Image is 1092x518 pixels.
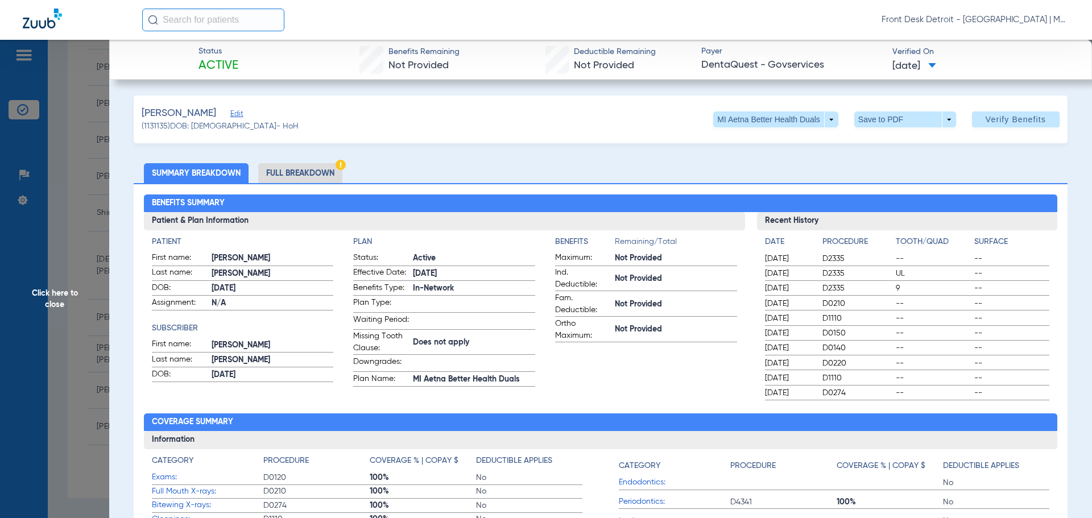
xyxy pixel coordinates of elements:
span: Not Provided [615,299,737,310]
span: -- [974,328,1049,339]
span: Status [198,45,238,57]
span: -- [974,387,1049,399]
span: -- [974,268,1049,279]
span: In-Network [413,283,535,295]
span: [DATE] [765,358,813,369]
span: Plan Name: [353,373,409,387]
span: [DATE] [765,372,813,384]
span: Status: [353,252,409,266]
button: Verify Benefits [972,111,1060,127]
span: Bitewing X-rays: [152,499,263,511]
div: Chat Widget [1035,463,1092,518]
span: Maximum: [555,252,611,266]
span: Effective Date: [353,267,409,280]
h4: Tooth/Quad [896,236,971,248]
h3: Recent History [757,212,1058,230]
span: First name: [152,252,208,266]
span: [PERSON_NAME] [142,106,216,121]
span: MI Aetna Better Health Duals [413,374,535,386]
span: No [476,486,582,497]
h4: Surface [974,236,1049,248]
h4: Deductible Applies [476,455,552,467]
input: Search for patients [142,9,284,31]
span: DOB: [152,282,208,296]
h4: Subscriber [152,322,334,334]
h4: Patient [152,236,334,248]
span: [DATE] [765,313,813,324]
span: -- [896,328,971,339]
span: No [476,500,582,511]
app-breakdown-title: Procedure [822,236,892,252]
span: 100% [837,496,943,508]
app-breakdown-title: Procedure [730,455,837,476]
span: [DATE] [765,328,813,339]
span: Full Mouth X-rays: [152,486,263,498]
h4: Coverage % | Copay $ [837,460,925,472]
span: -- [896,372,971,384]
span: No [943,496,1049,508]
h4: Procedure [822,236,892,248]
app-breakdown-title: Deductible Applies [943,455,1049,476]
h4: Procedure [730,460,776,472]
img: Zuub Logo [23,9,62,28]
button: Save to PDF [854,111,956,127]
app-breakdown-title: Tooth/Quad [896,236,971,252]
span: Not Provided [388,60,449,71]
span: D2335 [822,253,892,264]
h4: Deductible Applies [943,460,1019,472]
span: D1110 [822,313,892,324]
span: [PERSON_NAME] [212,268,334,280]
app-breakdown-title: Date [765,236,813,252]
span: D4341 [730,496,837,508]
li: Full Breakdown [258,163,342,183]
span: First name: [152,338,208,352]
span: D2335 [822,283,892,294]
span: D0274 [822,387,892,399]
span: [PERSON_NAME] [212,354,334,366]
h4: Coverage % | Copay $ [370,455,458,467]
span: -- [896,358,971,369]
span: No [943,477,1049,488]
img: Hazard [336,160,346,170]
span: Not Provided [615,252,737,264]
span: Benefits Remaining [388,46,460,58]
span: D0140 [822,342,892,354]
span: -- [974,283,1049,294]
span: Active [413,252,535,264]
span: Fam. Deductible: [555,292,611,316]
span: Active [198,58,238,74]
app-breakdown-title: Coverage % | Copay $ [837,455,943,476]
span: 9 [896,283,971,294]
h2: Benefits Summary [144,194,1058,213]
span: Payer [701,45,883,57]
span: Not Provided [615,324,737,335]
span: D0210 [263,486,370,497]
span: Benefits Type: [353,282,409,296]
span: -- [974,313,1049,324]
span: [PERSON_NAME] [212,339,334,351]
span: Exams: [152,471,263,483]
span: Remaining/Total [615,236,737,252]
span: Last name: [152,354,208,367]
img: Search Icon [148,15,158,25]
span: [DATE] [765,387,813,399]
span: Endodontics: [619,476,730,488]
span: Assignment: [152,297,208,310]
span: Front Desk Detroit - [GEOGRAPHIC_DATA] | My Community Dental Centers [882,14,1069,26]
span: -- [896,387,971,399]
span: D0220 [822,358,892,369]
span: -- [896,253,971,264]
span: [DATE] [765,268,813,279]
span: Not Provided [615,273,737,285]
span: UL [896,268,971,279]
span: [DATE] [413,268,535,280]
span: -- [896,298,971,309]
span: Last name: [152,267,208,280]
app-breakdown-title: Coverage % | Copay $ [370,455,476,471]
span: [DATE] [765,342,813,354]
span: D0120 [263,472,370,483]
span: Waiting Period: [353,314,409,329]
span: No [476,472,582,483]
